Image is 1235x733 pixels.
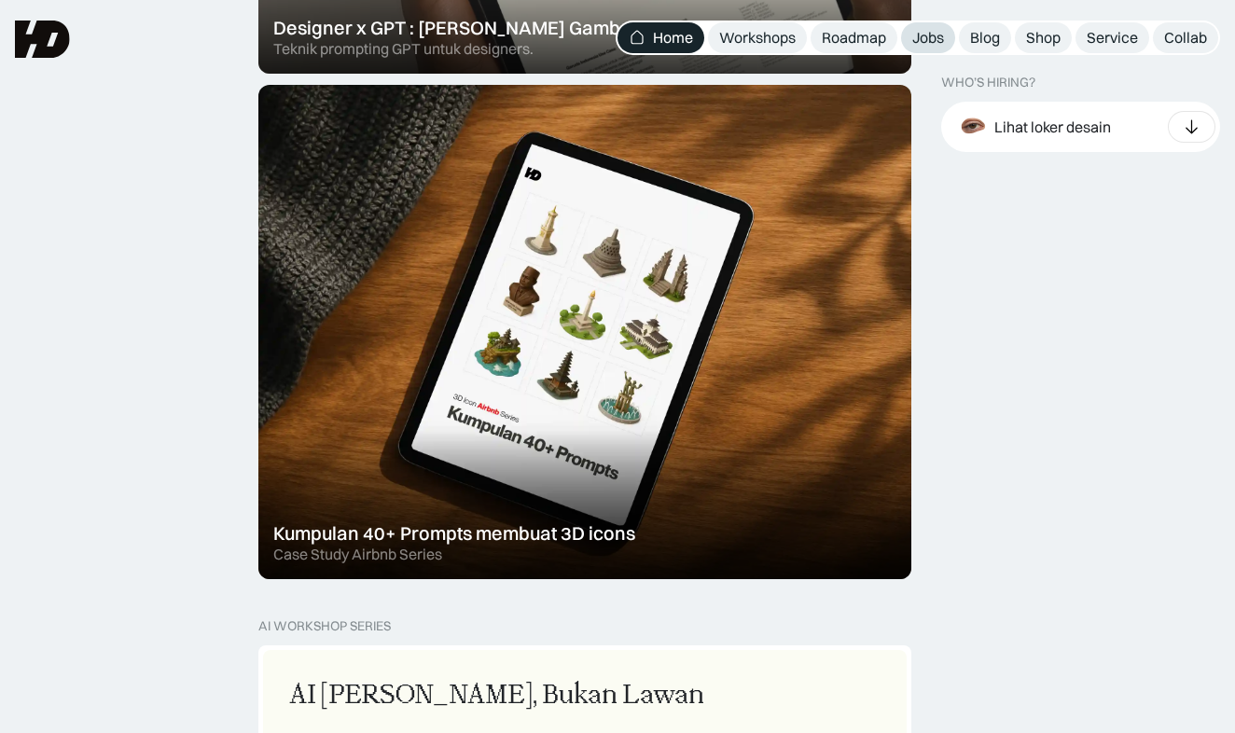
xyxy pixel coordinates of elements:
div: AI [PERSON_NAME], Bukan Lawan [289,676,704,715]
a: Service [1075,22,1149,53]
div: Service [1087,28,1138,48]
div: Jobs [912,28,944,48]
a: Home [617,22,704,53]
a: Collab [1153,22,1218,53]
a: Jobs [901,22,955,53]
div: Roadmap [822,28,886,48]
a: Kumpulan 40+ Prompts membuat 3D iconsCase Study Airbnb Series [258,85,911,579]
a: Shop [1015,22,1072,53]
div: Collab [1164,28,1207,48]
div: Lihat loker desain [994,117,1111,136]
div: WHO’S HIRING? [941,75,1035,90]
div: Shop [1026,28,1061,48]
div: Home [653,28,693,48]
div: Blog [970,28,1000,48]
div: AI Workshop Series [258,618,391,634]
a: Roadmap [811,22,897,53]
div: Workshops [719,28,796,48]
a: Workshops [708,22,807,53]
a: Blog [959,22,1011,53]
